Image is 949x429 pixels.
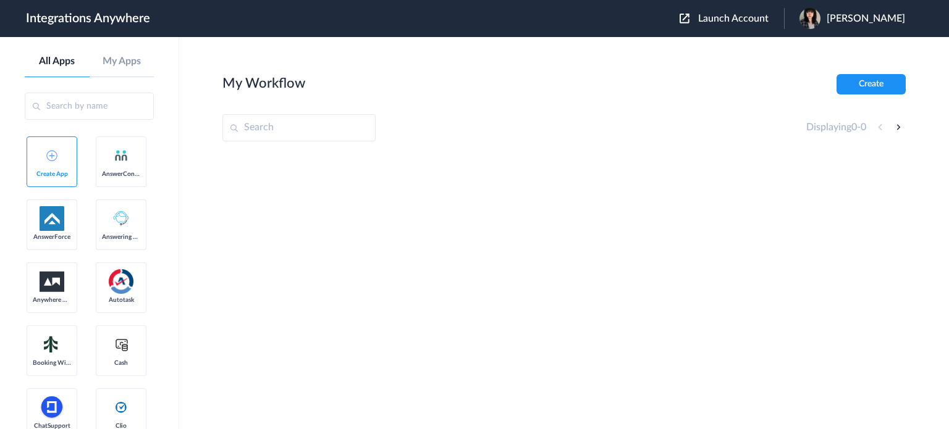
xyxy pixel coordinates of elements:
[40,206,64,231] img: af-app-logo.svg
[40,272,64,292] img: aww.png
[102,359,140,367] span: Cash
[114,337,129,352] img: cash-logo.svg
[806,122,866,133] h4: Displaying -
[827,13,905,25] span: [PERSON_NAME]
[114,400,129,415] img: clio-logo.svg
[25,56,90,67] a: All Apps
[33,170,71,178] span: Create App
[698,14,769,23] span: Launch Account
[109,269,133,294] img: autotask.png
[222,114,376,141] input: Search
[33,233,71,241] span: AnswerForce
[102,296,140,304] span: Autotask
[109,206,133,231] img: Answering_service.png
[90,56,154,67] a: My Apps
[102,233,140,241] span: Answering Service
[861,122,866,132] span: 0
[102,170,140,178] span: AnswerConnect
[40,333,64,356] img: Setmore_Logo.svg
[680,14,690,23] img: launch-acct-icon.svg
[799,8,820,29] img: 01e336e8-4af8-4f49-ae6e-77b2ced63912.jpeg
[33,296,71,304] span: Anywhere Works
[46,150,57,161] img: add-icon.svg
[851,122,857,132] span: 0
[33,359,71,367] span: Booking Widget
[25,93,154,120] input: Search by name
[222,75,305,91] h2: My Workflow
[114,148,129,163] img: answerconnect-logo.svg
[837,74,906,94] button: Create
[40,395,64,420] img: chatsupport-icon.svg
[26,11,150,26] h1: Integrations Anywhere
[680,13,784,25] button: Launch Account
